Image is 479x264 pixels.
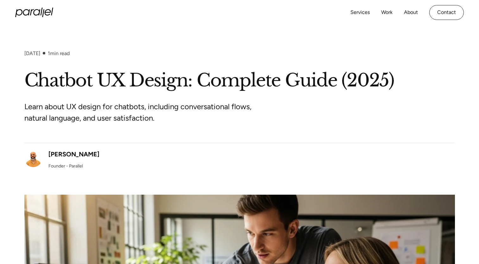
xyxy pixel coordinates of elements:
[429,5,464,20] a: Contact
[48,50,70,56] div: min read
[48,163,83,169] div: Founder - Parallel
[404,8,418,17] a: About
[48,50,50,56] span: 1
[48,149,99,159] div: [PERSON_NAME]
[350,8,370,17] a: Services
[24,69,455,92] h1: Chatbot UX Design: Complete Guide (2025)
[381,8,393,17] a: Work
[24,101,262,124] p: Learn about UX design for chatbots, including conversational flows, natural language, and user sa...
[24,149,99,169] a: [PERSON_NAME]Founder - Parallel
[24,50,40,56] div: [DATE]
[24,149,42,167] img: Robin Dhanwani
[15,8,53,17] a: home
